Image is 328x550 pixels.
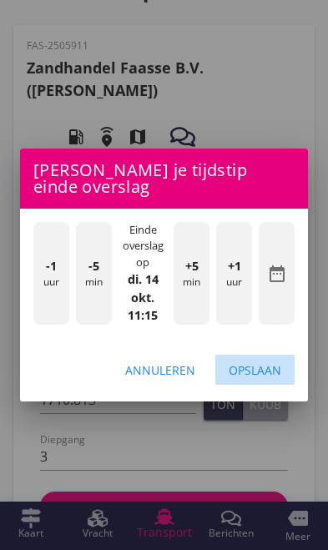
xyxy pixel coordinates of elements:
[125,361,195,379] div: Annuleren
[128,271,159,305] strong: di. 14 okt.
[216,222,252,325] div: uur
[228,257,241,275] span: +1
[128,307,158,323] strong: 11:15
[215,355,295,385] button: Opslaan
[88,257,99,275] span: -5
[20,149,308,209] div: [PERSON_NAME] je tijdstip einde overslag
[229,361,281,379] div: Opslaan
[119,222,167,270] div: Einde overslag op
[33,222,69,325] div: uur
[185,257,199,275] span: +5
[267,264,287,284] i: date_range
[76,222,112,325] div: min
[112,355,209,385] button: Annuleren
[174,222,209,325] div: min
[46,257,57,275] span: -1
